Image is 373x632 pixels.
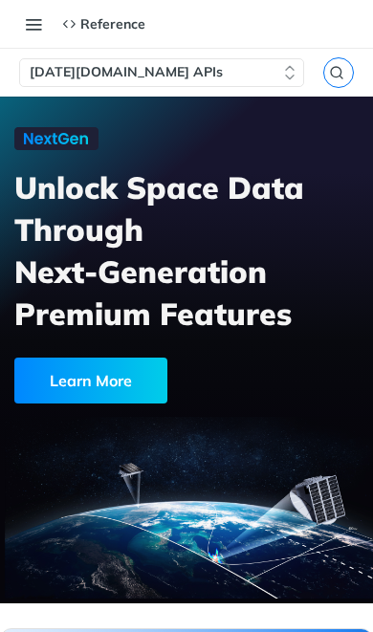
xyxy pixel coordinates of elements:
[14,127,99,150] img: NextGen
[14,358,288,403] a: Learn More
[19,10,48,38] button: Toggle navigation menu
[62,15,145,33] div: Reference
[30,63,223,82] span: [DATE][DOMAIN_NAME] APIs
[329,65,344,80] svg: Search
[19,58,304,87] button: [DATE][DOMAIN_NAME] APIs
[14,166,356,335] h3: Unlock Space Data Through Next-Generation Premium Features
[14,358,167,403] div: Learn More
